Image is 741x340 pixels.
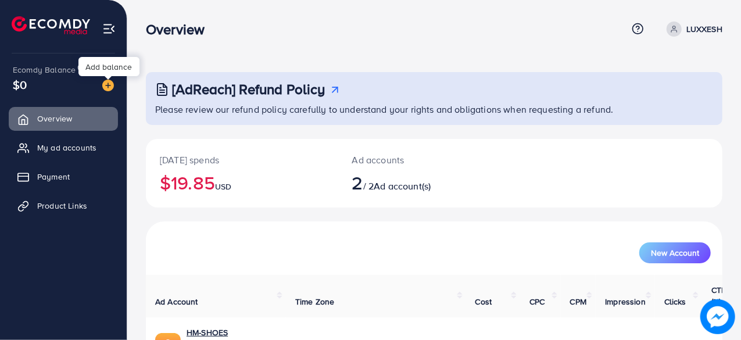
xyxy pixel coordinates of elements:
[102,80,114,91] img: image
[172,81,325,98] h3: [AdReach] Refund Policy
[295,296,334,307] span: Time Zone
[352,153,468,167] p: Ad accounts
[102,22,116,35] img: menu
[12,16,90,34] img: logo
[215,181,231,192] span: USD
[9,136,118,159] a: My ad accounts
[78,57,139,76] div: Add balance
[700,299,735,334] img: image
[686,22,722,36] p: LUXXESH
[9,107,118,130] a: Overview
[37,200,87,212] span: Product Links
[160,153,324,167] p: [DATE] spends
[155,102,715,116] p: Please review our refund policy carefully to understand your rights and obligations when requesti...
[146,21,214,38] h3: Overview
[37,113,72,124] span: Overview
[187,327,228,338] a: HM-SHOES
[374,180,431,192] span: Ad account(s)
[711,284,726,307] span: CTR (%)
[662,22,722,37] a: LUXXESH
[664,296,686,307] span: Clicks
[160,171,324,194] h2: $19.85
[155,296,198,307] span: Ad Account
[9,194,118,217] a: Product Links
[475,296,492,307] span: Cost
[9,165,118,188] a: Payment
[352,171,468,194] h2: / 2
[13,76,27,93] span: $0
[13,64,76,76] span: Ecomdy Balance
[639,242,711,263] button: New Account
[605,296,646,307] span: Impression
[651,249,699,257] span: New Account
[352,169,363,196] span: 2
[37,171,70,182] span: Payment
[570,296,586,307] span: CPM
[37,142,96,153] span: My ad accounts
[529,296,545,307] span: CPC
